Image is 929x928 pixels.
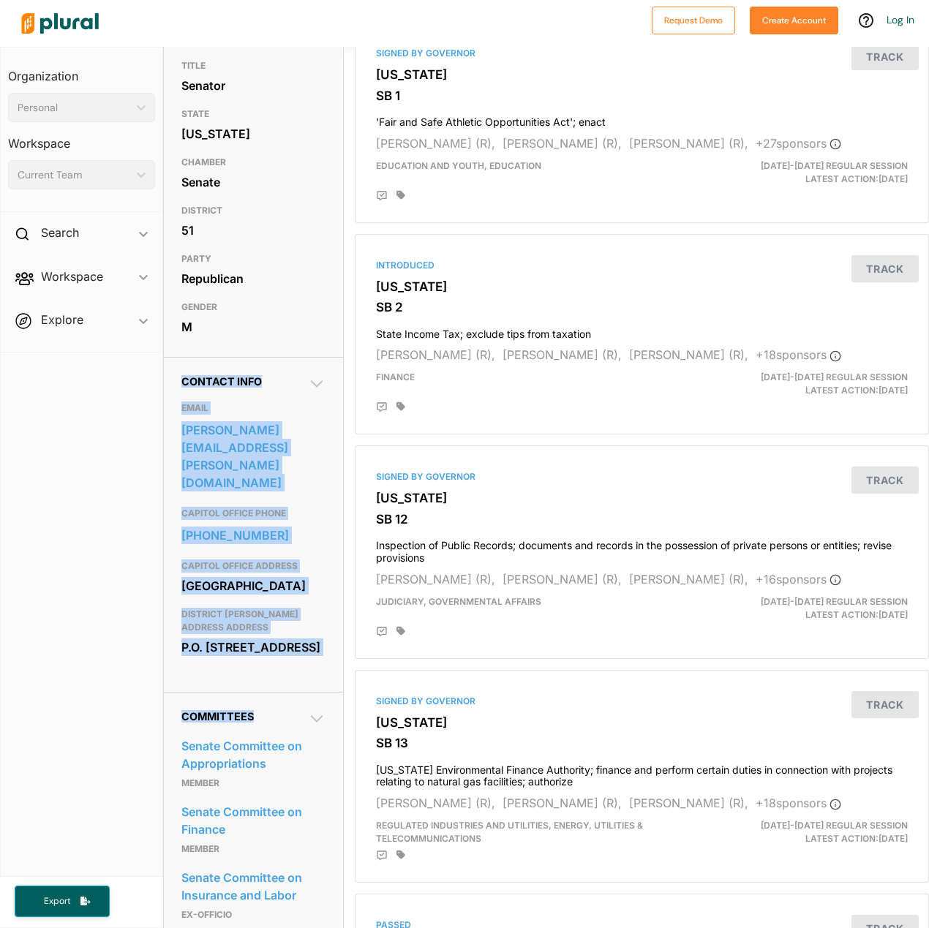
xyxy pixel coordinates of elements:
[503,136,622,151] span: [PERSON_NAME] (R),
[8,55,155,87] h3: Organization
[761,596,908,607] span: [DATE]-[DATE] Regular Session
[396,401,405,412] div: Add tags
[756,136,841,151] span: + 27 sponsor s
[376,532,908,565] h4: Inspection of Public Records; documents and records in the possession of private persons or entit...
[181,171,326,193] div: Senate
[181,219,326,241] div: 51
[18,167,131,183] div: Current Team
[181,801,326,840] a: Senate Committee on Finance
[181,636,326,658] div: P.O. [STREET_ADDRESS]
[376,347,495,362] span: [PERSON_NAME] (R),
[181,399,326,417] h3: EMAIL
[181,906,326,924] p: Ex-Officio
[181,419,326,494] a: [PERSON_NAME][EMAIL_ADDRESS][PERSON_NAME][DOMAIN_NAME]
[181,505,326,522] h3: CAPITOL OFFICE PHONE
[503,796,622,810] span: [PERSON_NAME] (R),
[376,136,495,151] span: [PERSON_NAME] (R),
[181,710,254,723] span: Committees
[181,524,326,546] a: [PHONE_NUMBER]
[376,796,495,810] span: [PERSON_NAME] (R),
[181,840,326,858] p: Member
[734,819,919,845] div: Latest Action: [DATE]
[761,820,908,831] span: [DATE]-[DATE] Regular Session
[376,626,388,638] div: Add Position Statement
[376,491,908,505] h3: [US_STATE]
[396,850,405,860] div: Add tags
[376,371,415,382] span: Finance
[15,886,110,917] button: Export
[851,691,919,718] button: Track
[503,572,622,586] span: [PERSON_NAME] (R),
[376,596,541,607] span: Judiciary, Governmental Affairs
[181,123,326,145] div: [US_STATE]
[376,512,908,527] h3: SB 12
[376,401,388,413] div: Add Position Statement
[181,606,326,636] h3: DISTRICT [PERSON_NAME] ADDRESS ADDRESS
[887,13,914,26] a: Log In
[34,895,80,908] span: Export
[652,7,735,34] button: Request Demo
[396,190,405,200] div: Add tags
[376,695,908,708] div: Signed by Governor
[41,225,79,241] h2: Search
[851,255,919,282] button: Track
[629,572,748,586] span: [PERSON_NAME] (R),
[181,375,262,388] span: Contact Info
[761,371,908,382] span: [DATE]-[DATE] Regular Session
[181,154,326,171] h3: CHAMBER
[181,250,326,268] h3: PARTY
[181,298,326,316] h3: GENDER
[629,136,748,151] span: [PERSON_NAME] (R),
[851,467,919,494] button: Track
[376,47,908,60] div: Signed by Governor
[756,572,841,586] span: + 16 sponsor s
[181,735,326,774] a: Senate Committee on Appropriations
[181,57,326,75] h3: TITLE
[181,75,326,97] div: Senator
[376,715,908,730] h3: [US_STATE]
[376,88,908,103] h3: SB 1
[376,109,908,129] h4: 'Fair and Safe Athletic Opportunities Act'; enact
[750,7,838,34] button: Create Account
[756,347,841,362] span: + 18 sponsor s
[181,316,326,338] div: M
[376,321,908,341] h4: State Income Tax; exclude tips from taxation
[181,268,326,290] div: Republican
[376,850,388,861] div: Add Position Statement
[18,100,131,116] div: Personal
[851,43,919,70] button: Track
[750,12,838,27] a: Create Account
[376,470,908,483] div: Signed by Governor
[396,626,405,636] div: Add tags
[181,867,326,906] a: Senate Committee on Insurance and Labor
[376,259,908,272] div: Introduced
[376,67,908,82] h3: [US_STATE]
[734,595,919,622] div: Latest Action: [DATE]
[376,820,643,844] span: Regulated Industries and Utilities, Energy, Utilities & Telecommunications
[734,371,919,397] div: Latest Action: [DATE]
[376,279,908,294] h3: [US_STATE]
[376,160,541,171] span: Education and Youth, Education
[181,774,326,792] p: Member
[181,202,326,219] h3: DISTRICT
[181,105,326,123] h3: STATE
[376,736,908,750] h3: SB 13
[181,575,326,597] div: [GEOGRAPHIC_DATA]
[376,190,388,202] div: Add Position Statement
[376,757,908,789] h4: [US_STATE] Environmental Finance Authority; finance and perform certain duties in connection with...
[756,796,841,810] span: + 18 sponsor s
[734,159,919,186] div: Latest Action: [DATE]
[8,122,155,154] h3: Workspace
[629,347,748,362] span: [PERSON_NAME] (R),
[181,557,326,575] h3: CAPITOL OFFICE ADDRESS
[629,796,748,810] span: [PERSON_NAME] (R),
[503,347,622,362] span: [PERSON_NAME] (R),
[376,572,495,586] span: [PERSON_NAME] (R),
[761,160,908,171] span: [DATE]-[DATE] Regular Session
[652,12,735,27] a: Request Demo
[376,300,908,314] h3: SB 2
